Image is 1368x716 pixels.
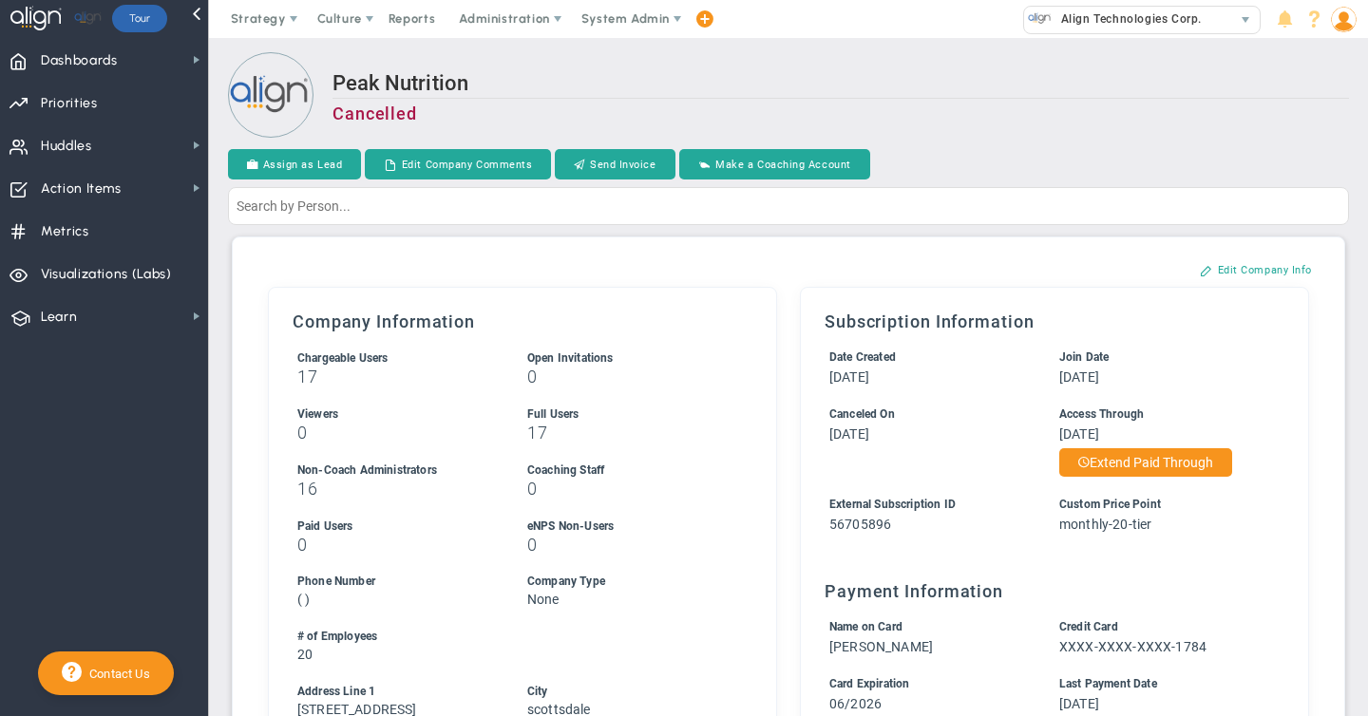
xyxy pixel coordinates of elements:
[527,463,604,477] span: Coaching Staff
[829,696,882,711] span: 06/2026
[297,407,338,421] span: Viewers
[527,519,614,533] span: eNPS Non-Users
[527,573,722,591] div: Company Type
[555,149,674,179] button: Send Invoice
[297,683,492,701] div: Address Line 1
[297,647,313,662] span: 20
[825,581,1284,601] h3: Payment Information
[305,592,310,607] span: )
[527,536,722,554] h3: 0
[527,424,722,442] h3: 17
[829,618,1024,636] div: Name on Card
[41,84,98,123] span: Priorities
[829,405,1024,424] div: Canceled On
[1059,696,1099,711] span: [DATE]
[1059,405,1254,424] div: Access Through
[1059,517,1151,532] span: monthly-20-tier
[41,41,118,81] span: Dashboards
[829,675,1024,693] div: Card Expiration
[332,104,1349,123] h3: Cancelled
[231,11,286,26] span: Strategy
[41,212,89,252] span: Metrics
[1059,496,1254,514] div: Custom Price Point
[1059,426,1099,442] span: [DATE]
[527,592,560,607] span: None
[41,126,92,166] span: Huddles
[1181,254,1331,285] button: Edit Company Info
[297,424,492,442] h3: 0
[1059,448,1232,477] button: Extend Paid Through
[1059,675,1254,693] div: Last Payment Date
[297,592,302,607] span: (
[297,628,722,646] div: # of Employees
[82,667,150,681] span: Contact Us
[297,480,492,498] h3: 16
[1059,618,1254,636] div: Credit Card
[459,11,549,26] span: Administration
[679,149,870,179] button: Make a Coaching Account
[1059,369,1099,385] span: [DATE]
[228,187,1349,225] input: Search by Person...
[1052,7,1202,31] span: Align Technologies Corp.
[41,169,122,209] span: Action Items
[1059,639,1206,654] span: XXXX-XXXX-XXXX-1784
[1232,7,1260,33] span: select
[829,426,869,442] span: [DATE]
[527,351,614,365] span: Open Invitations
[829,639,933,654] span: [PERSON_NAME]
[527,407,579,421] span: Full Users
[41,254,172,294] span: Visualizations (Labs)
[228,52,313,138] img: Loading...
[829,349,1024,367] div: Date Created
[1331,7,1357,32] img: 50249.Person.photo
[527,683,722,701] div: City
[1059,349,1254,367] div: Join Date
[581,11,670,26] span: System Admin
[829,369,869,385] span: [DATE]
[1028,7,1052,30] img: 10991.Company.photo
[527,367,722,386] h3: 0
[825,311,1284,331] h3: Subscription Information
[293,311,752,331] h3: Company Information
[297,463,437,477] span: Non-Coach Administrators
[317,11,362,26] span: Culture
[297,351,389,365] span: Chargeable Users
[297,536,492,554] h3: 0
[297,349,389,365] label: Includes Users + Open Invitations, excludes Coaching Staff
[228,149,361,179] button: Assign as Lead
[41,297,77,337] span: Learn
[297,573,492,591] div: Phone Number
[829,517,891,532] span: 56705896
[365,149,551,179] button: Edit Company Comments
[829,496,1024,514] div: External Subscription ID
[332,71,1349,99] h2: Peak Nutrition
[297,367,492,386] h3: 17
[297,519,353,533] span: Paid Users
[527,480,722,498] h3: 0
